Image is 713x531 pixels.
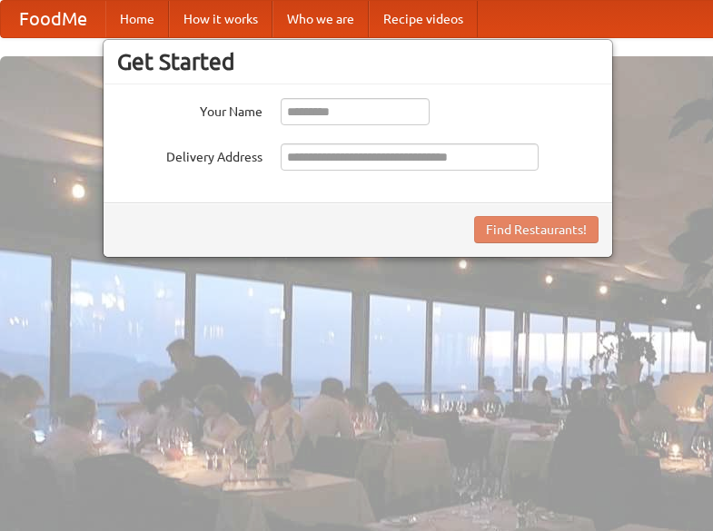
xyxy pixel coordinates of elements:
[117,48,599,75] h3: Get Started
[272,1,369,37] a: Who we are
[117,143,262,166] label: Delivery Address
[117,98,262,121] label: Your Name
[474,216,599,243] button: Find Restaurants!
[1,1,105,37] a: FoodMe
[105,1,169,37] a: Home
[369,1,478,37] a: Recipe videos
[169,1,272,37] a: How it works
